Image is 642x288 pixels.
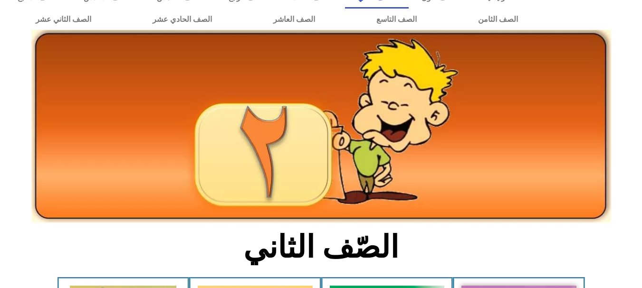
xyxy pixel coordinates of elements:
a: الصف الثاني عشر [5,9,122,30]
a: الصف الثامن [447,9,548,30]
a: الصف العاشر [242,9,345,30]
h2: الصّف الثاني [164,229,478,266]
a: الصف الحادي عشر [122,9,242,30]
a: الصف التاسع [345,9,447,30]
